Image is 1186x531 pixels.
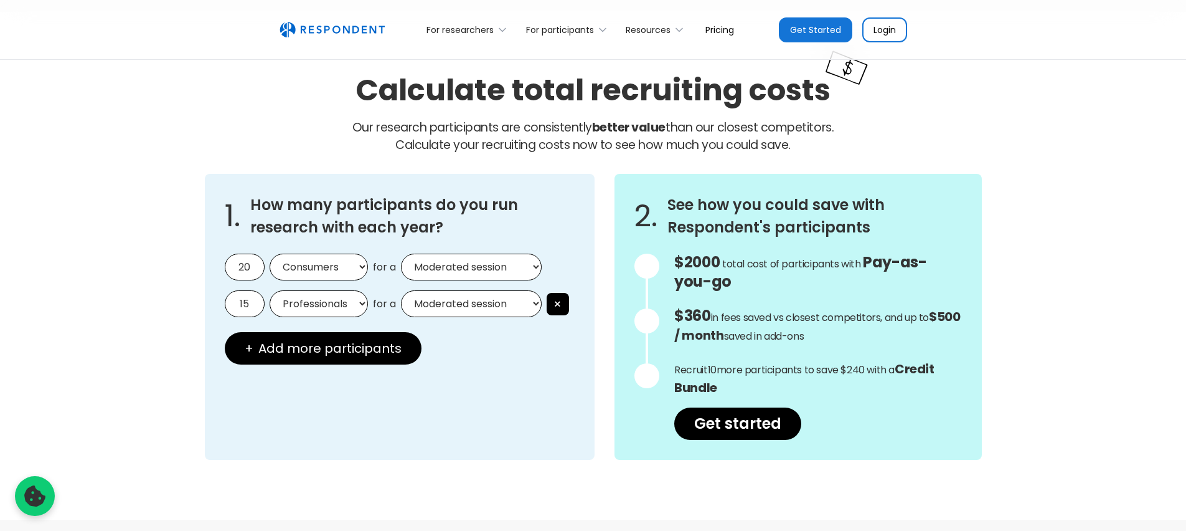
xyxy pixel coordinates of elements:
[674,360,961,398] p: Recruit more participants to save $240 with a
[862,17,907,42] a: Login
[245,342,253,355] span: +
[674,305,710,326] span: $360
[519,15,618,44] div: For participants
[205,119,982,154] p: Our research participants are consistently than our closest competitors.
[395,136,791,153] span: Calculate your recruiting costs now to see how much you could save.
[355,69,831,111] h2: Calculate total recruiting costs
[250,194,575,239] h3: How many participants do you run research with each year?
[708,363,717,377] span: 10
[626,24,671,36] div: Resources
[280,22,385,38] img: Untitled UI logotext
[619,15,695,44] div: Resources
[225,332,421,365] button: + Add more participants
[674,252,926,292] span: Pay-as-you-go
[634,210,657,222] span: 2.
[674,252,720,272] span: $2000
[373,298,396,310] span: for a
[779,17,852,42] a: Get Started
[592,119,666,136] strong: better value
[280,22,385,38] a: home
[547,293,569,315] button: ×
[722,257,861,271] span: total cost of participants with
[526,24,594,36] div: For participants
[225,210,240,222] span: 1.
[674,307,961,345] p: in fees saved vs closest competitors, and up to saved in add-ons
[667,194,961,239] h3: See how you could save with Respondent's participants
[695,15,744,44] a: Pricing
[258,342,402,355] span: Add more participants
[420,15,519,44] div: For researchers
[426,24,494,36] div: For researchers
[674,408,801,440] a: Get started
[373,261,396,274] span: for a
